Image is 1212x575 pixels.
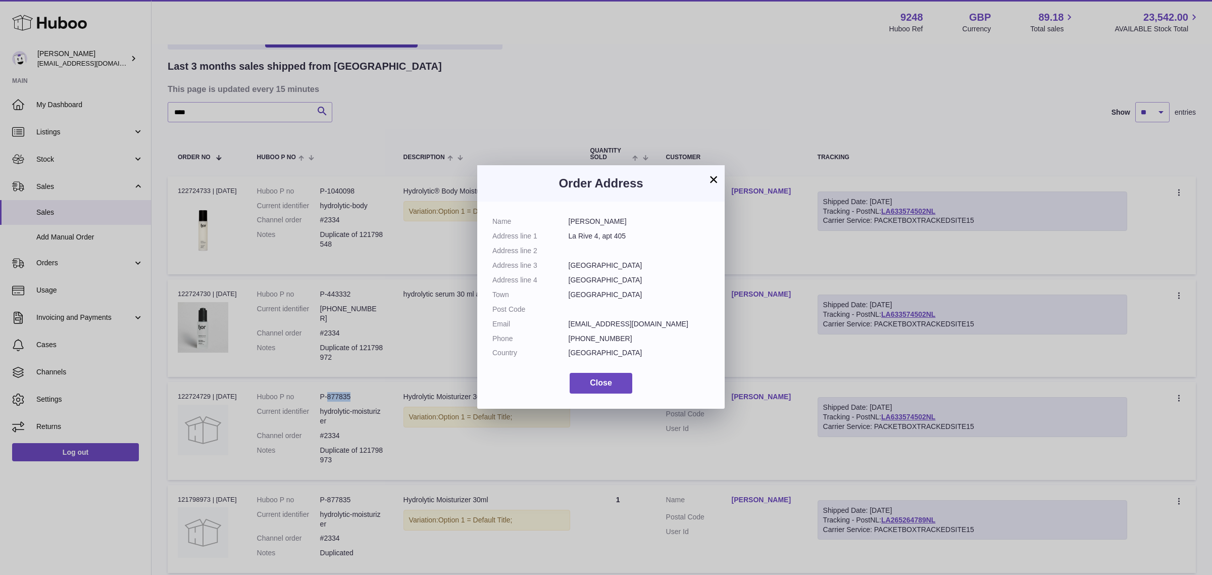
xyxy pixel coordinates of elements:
[492,175,710,191] h3: Order Address
[708,173,720,185] button: ×
[492,290,569,300] dt: Town
[492,319,569,329] dt: Email
[569,231,710,241] dd: La Rive 4, apt 405
[492,246,569,256] dt: Address line 2
[492,231,569,241] dt: Address line 1
[492,348,569,358] dt: Country
[570,373,632,394] button: Close
[569,334,710,344] dd: [PHONE_NUMBER]
[492,275,569,285] dt: Address line 4
[569,319,710,329] dd: [EMAIL_ADDRESS][DOMAIN_NAME]
[492,217,569,226] dt: Name
[590,378,612,387] span: Close
[569,217,710,226] dd: [PERSON_NAME]
[569,275,710,285] dd: [GEOGRAPHIC_DATA]
[569,348,710,358] dd: [GEOGRAPHIC_DATA]
[492,334,569,344] dt: Phone
[569,261,710,270] dd: [GEOGRAPHIC_DATA]
[492,305,569,314] dt: Post Code
[569,290,710,300] dd: [GEOGRAPHIC_DATA]
[492,261,569,270] dt: Address line 3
